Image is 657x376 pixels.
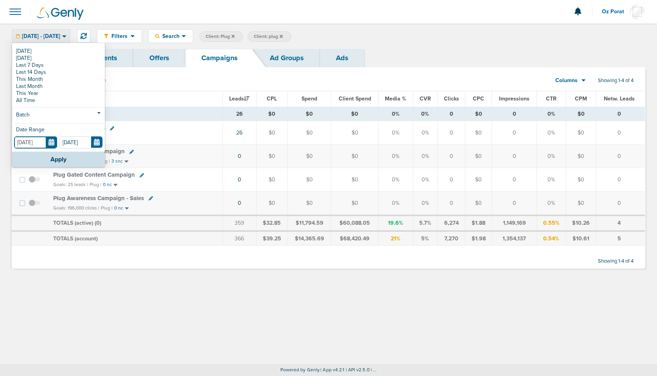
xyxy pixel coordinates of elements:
span: CTR [546,95,556,102]
td: 0 [492,145,537,168]
td: $10.26 [566,215,596,231]
small: Plug | [90,182,101,187]
span: CPM [575,95,587,102]
td: 0.54% [537,231,566,246]
td: 0 [492,192,537,215]
td: 0% [413,145,437,168]
td: $0 [288,168,331,192]
td: $0 [566,192,596,215]
td: 0% [378,192,413,215]
span: Showing 1-4 of 4 [598,258,634,265]
td: 0% [537,145,566,168]
td: 0% [413,107,437,121]
span: Impressions [499,95,530,102]
span: Media % [385,95,406,102]
a: Last 7 Days [14,62,103,69]
td: 5% [413,231,437,246]
a: [DATE] [14,48,103,55]
td: 6,274 [438,215,465,231]
td: 0 [438,145,465,168]
span: CPC [473,95,484,102]
td: $0 [566,107,596,121]
span: CPL [267,95,277,102]
td: $0 [288,121,331,145]
a: All Time [14,97,103,104]
td: $68,420.49 [331,231,378,246]
td: 5 [596,231,645,246]
td: $14,365.69 [288,231,331,246]
td: 0 [492,168,537,192]
td: $0 [566,121,596,145]
a: 26 [236,129,242,136]
td: $0 [465,145,492,168]
button: Apply [12,152,105,167]
td: 0 [596,145,645,168]
td: TOTALS (account) [48,231,223,246]
td: 1,149,169 [492,215,537,231]
td: $11,794.59 [288,215,331,231]
a: 0 [238,200,241,206]
td: $0 [256,145,287,168]
td: $0 [465,168,492,192]
span: CVR [420,95,431,102]
td: $0 [331,192,378,215]
a: Last Month [14,83,103,90]
td: TOTALS ( ) [48,107,223,121]
td: 26 [223,107,257,121]
a: Last 14 Days [14,69,103,76]
td: $0 [465,121,492,145]
img: Genly [37,7,84,20]
td: 5.7% [413,215,437,231]
td: 0 [596,168,645,192]
td: 0 [492,121,537,145]
a: Ads [320,49,364,67]
span: Columns [555,77,578,84]
td: 0% [378,121,413,145]
span: Filters [108,33,131,39]
td: 1,354,137 [492,231,537,246]
td: $0 [256,192,287,215]
span: Search [160,33,182,39]
td: $10.61 [566,231,596,246]
td: $0 [288,145,331,168]
td: 0% [378,145,413,168]
span: | ... [371,367,377,372]
span: Client Spend [339,95,371,102]
a: 0 [238,153,241,159]
td: 0 [438,121,465,145]
a: Clients [79,49,133,67]
a: Dashboard [12,49,79,67]
td: $0 [331,145,378,168]
td: 0% [537,168,566,192]
span: Plug Gated Content Campaign [53,171,135,178]
small: 3 snc [111,158,123,164]
small: 0 nc [103,182,112,188]
td: $0 [256,121,287,145]
td: 0 [438,107,465,121]
span: Client: Plug [206,33,235,40]
span: | API v2.5.0 [346,367,370,372]
td: $0 [256,168,287,192]
a: This Month [14,76,103,83]
td: $0 [288,192,331,215]
span: Netw. Leads [604,95,635,102]
span: Leads [229,95,250,102]
td: 359 [223,215,257,231]
td: $0 [331,168,378,192]
td: 0% [537,121,566,145]
td: $32.85 [256,215,287,231]
td: $1.98 [465,231,492,246]
td: 366 [223,231,257,246]
td: 0% [413,121,437,145]
td: $39.25 [256,231,287,246]
td: 0% [413,192,437,215]
a: [DATE] [14,55,103,62]
td: $0 [566,168,596,192]
span: Spend [302,95,317,102]
td: 0 [438,192,465,215]
td: 7,270 [438,231,465,246]
td: $0 [331,107,378,121]
a: This Year [14,90,103,97]
td: $0 [256,107,287,121]
td: 0 [492,107,537,121]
